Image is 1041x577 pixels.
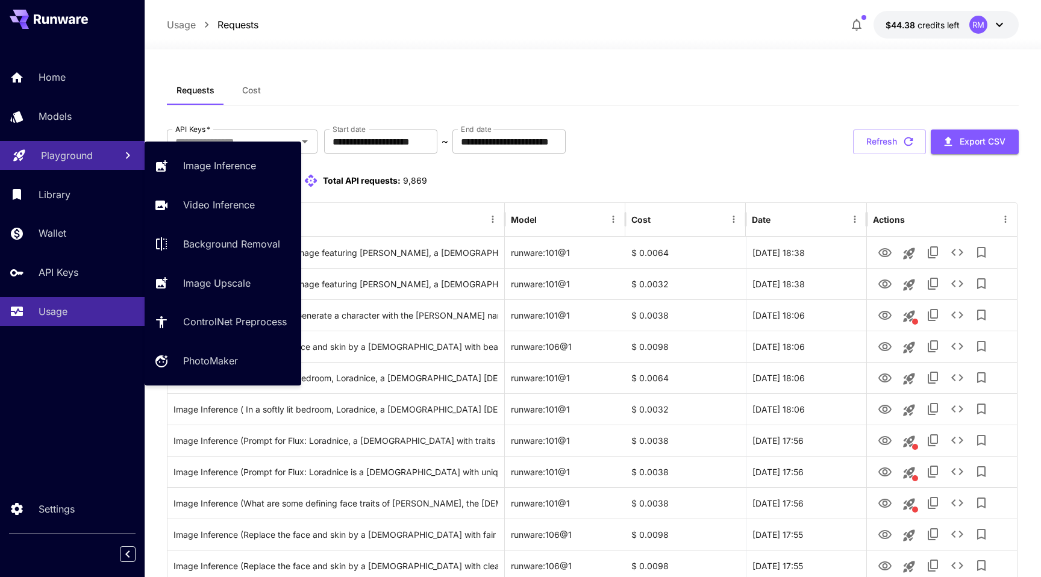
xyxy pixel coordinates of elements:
button: This request includes a reference image. Clicking this will load all other parameters, but for pr... [897,492,921,516]
p: Usage [167,17,196,32]
p: Library [39,187,70,202]
a: Image Inference [145,151,301,181]
p: Image Upscale [183,276,251,290]
button: Launch in playground [897,242,921,266]
button: Menu [725,211,742,228]
div: 31 Aug, 2025 18:06 [746,362,866,393]
button: $44.38499 [874,11,1019,39]
div: runware:101@1 [505,362,625,393]
div: Click to copy prompt [173,331,498,362]
button: Menu [846,211,863,228]
button: Add to library [969,366,993,390]
button: Launch in playground [897,273,921,297]
div: runware:106@1 [505,331,625,362]
button: See details [945,334,969,358]
button: View Image [873,396,897,421]
button: Copy TaskUUID [921,272,945,296]
div: 31 Aug, 2025 17:56 [746,456,866,487]
button: Launch in playground [897,398,921,422]
span: 9,869 [403,175,427,186]
button: Copy TaskUUID [921,240,945,264]
button: Launch in playground [897,523,921,547]
div: Model [511,214,537,225]
button: See details [945,272,969,296]
div: Date [752,214,771,225]
button: Sort [652,211,669,228]
div: runware:101@1 [505,487,625,519]
button: View Image [873,428,897,452]
div: Cost [631,214,651,225]
button: This request includes a reference image. Clicking this will load all other parameters, but for pr... [897,429,921,454]
button: Copy TaskUUID [921,522,945,546]
p: Video Inference [183,198,255,212]
p: Models [39,109,72,123]
span: Total API requests: [323,175,401,186]
div: Click to copy prompt [173,457,498,487]
div: Collapse sidebar [129,543,145,565]
button: Add to library [969,272,993,296]
div: 31 Aug, 2025 18:06 [746,393,866,425]
div: Actions [873,214,905,225]
button: View Image [873,334,897,358]
div: runware:101@1 [505,393,625,425]
div: Click to copy prompt [173,394,498,425]
div: $ 0.0038 [625,299,746,331]
span: credits left [918,20,960,30]
button: Add to library [969,460,993,484]
a: Video Inference [145,190,301,220]
button: Open [296,133,313,150]
div: 31 Aug, 2025 18:38 [746,237,866,268]
button: Launch in playground [897,367,921,391]
button: Copy TaskUUID [921,460,945,484]
a: Image Upscale [145,268,301,298]
button: View Image [873,365,897,390]
button: Menu [484,211,501,228]
div: $ 0.0064 [625,237,746,268]
button: See details [945,460,969,484]
button: View Image [873,271,897,296]
div: runware:101@1 [505,456,625,487]
p: Image Inference [183,158,256,173]
button: Copy TaskUUID [921,491,945,515]
p: Settings [39,502,75,516]
div: 31 Aug, 2025 18:06 [746,331,866,362]
button: This request includes a reference image. Clicking this will load all other parameters, but for pr... [897,461,921,485]
button: See details [945,240,969,264]
button: Launch in playground [897,335,921,360]
button: Add to library [969,334,993,358]
div: 31 Aug, 2025 17:56 [746,487,866,519]
button: See details [945,522,969,546]
button: Menu [997,211,1014,228]
button: View Image [873,459,897,484]
button: See details [945,303,969,327]
div: $ 0.0064 [625,362,746,393]
p: Wallet [39,226,66,240]
span: Cost [242,85,261,96]
button: Add to library [969,522,993,546]
p: Background Removal [183,237,280,251]
button: View Image [873,240,897,264]
button: View Image [873,302,897,327]
div: Click to copy prompt [173,237,498,268]
div: RM [969,16,987,34]
button: Copy TaskUUID [921,397,945,421]
div: 31 Aug, 2025 17:56 [746,425,866,456]
a: PhotoMaker [145,346,301,376]
button: Copy TaskUUID [921,303,945,327]
button: See details [945,491,969,515]
p: Playground [41,148,93,163]
p: PhotoMaker [183,354,238,368]
label: API Keys [175,124,210,134]
div: Click to copy prompt [173,269,498,299]
div: runware:106@1 [505,519,625,550]
p: API Keys [39,265,78,279]
div: Click to copy prompt [173,519,498,550]
button: Refresh [853,129,926,154]
p: Requests [217,17,258,32]
div: runware:101@1 [505,237,625,268]
button: See details [945,366,969,390]
p: ControlNet Preprocess [183,314,287,329]
button: Sort [772,211,789,228]
button: View Image [873,522,897,546]
button: Add to library [969,428,993,452]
